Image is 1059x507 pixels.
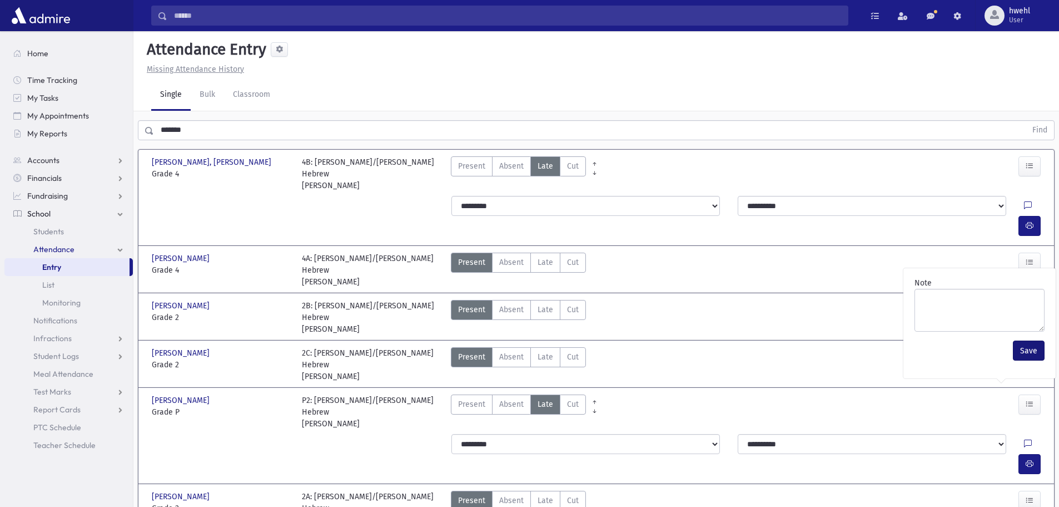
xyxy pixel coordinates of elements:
span: [PERSON_NAME], [PERSON_NAME] [152,156,274,168]
span: Present [458,160,485,172]
span: Grade 4 [152,168,291,180]
span: Cut [567,304,579,316]
span: My Appointments [27,111,89,121]
div: P2: [PERSON_NAME]/[PERSON_NAME] Hebrew [PERSON_NAME] [302,395,441,430]
a: Accounts [4,151,133,169]
div: AttTypes [451,347,586,382]
span: Absent [499,351,524,363]
div: 4B: [PERSON_NAME]/[PERSON_NAME] Hebrew [PERSON_NAME] [302,156,441,191]
a: Single [151,80,191,111]
div: AttTypes [451,253,586,288]
a: My Tasks [4,89,133,107]
span: Student Logs [33,351,79,361]
span: Students [33,227,64,237]
div: 2C: [PERSON_NAME]/[PERSON_NAME] Hebrew [PERSON_NAME] [302,347,441,382]
a: Missing Attendance History [142,65,244,74]
span: Monitoring [42,298,81,308]
span: Test Marks [33,387,71,397]
span: hwehl [1009,7,1030,16]
span: Late [538,398,553,410]
span: Grade P [152,406,291,418]
a: Students [4,223,133,240]
a: Time Tracking [4,71,133,89]
button: Save [1013,341,1045,361]
span: [PERSON_NAME] [152,300,212,312]
span: Absent [499,304,524,316]
a: Teacher Schedule [4,436,133,454]
span: Present [458,398,485,410]
span: [PERSON_NAME] [152,395,212,406]
a: Report Cards [4,401,133,419]
span: [PERSON_NAME] [152,491,212,503]
span: My Tasks [27,93,58,103]
span: [PERSON_NAME] [152,253,212,264]
a: Test Marks [4,383,133,401]
a: Bulk [191,80,224,111]
span: PTC Schedule [33,422,81,432]
a: PTC Schedule [4,419,133,436]
span: User [1009,16,1030,24]
span: School [27,209,51,219]
a: Student Logs [4,347,133,365]
label: Note [914,277,932,289]
span: Cut [567,351,579,363]
a: Home [4,45,133,62]
a: Fundraising [4,187,133,205]
span: Grade 2 [152,359,291,371]
span: Late [538,351,553,363]
a: Classroom [224,80,279,111]
span: Notifications [33,316,77,326]
span: Infractions [33,333,72,343]
a: Financials [4,169,133,187]
img: AdmirePro [9,4,73,27]
span: Financials [27,173,62,183]
span: Present [458,257,485,268]
span: Grade 4 [152,264,291,276]
a: Notifications [4,312,133,329]
span: Report Cards [33,405,81,415]
span: Meal Attendance [33,369,93,379]
div: 4A: [PERSON_NAME]/[PERSON_NAME] Hebrew [PERSON_NAME] [302,253,441,288]
span: Late [538,304,553,316]
span: Present [458,351,485,363]
a: Entry [4,258,130,276]
span: My Reports [27,129,67,139]
a: My Appointments [4,107,133,125]
span: Late [538,160,553,172]
span: Present [458,304,485,316]
span: Absent [499,495,524,506]
span: Fundraising [27,191,68,201]
span: Time Tracking [27,75,77,85]
h5: Attendance Entry [142,40,266,59]
span: Entry [42,262,61,272]
span: Absent [499,257,524,268]
span: Absent [499,398,524,410]
a: List [4,276,133,294]
span: Absent [499,160,524,172]
a: Attendance [4,240,133,258]
input: Search [167,6,848,26]
a: School [4,205,133,223]
span: List [42,280,54,290]
div: AttTypes [451,156,586,191]
span: Cut [567,257,579,268]
div: 2B: [PERSON_NAME]/[PERSON_NAME] Hebrew [PERSON_NAME] [302,300,441,335]
div: AttTypes [451,395,586,430]
span: Attendance [33,244,74,254]
a: Infractions [4,329,133,347]
a: Meal Attendance [4,365,133,383]
span: Late [538,257,553,268]
div: AttTypes [451,300,586,335]
span: Cut [567,160,579,172]
span: Accounts [27,155,59,165]
u: Missing Attendance History [147,65,244,74]
a: Monitoring [4,294,133,312]
span: Teacher Schedule [33,440,96,450]
span: Grade 2 [152,312,291,323]
span: Late [538,495,553,506]
span: Home [27,48,48,58]
span: [PERSON_NAME] [152,347,212,359]
span: Cut [567,398,579,410]
span: Present [458,495,485,506]
a: My Reports [4,125,133,142]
